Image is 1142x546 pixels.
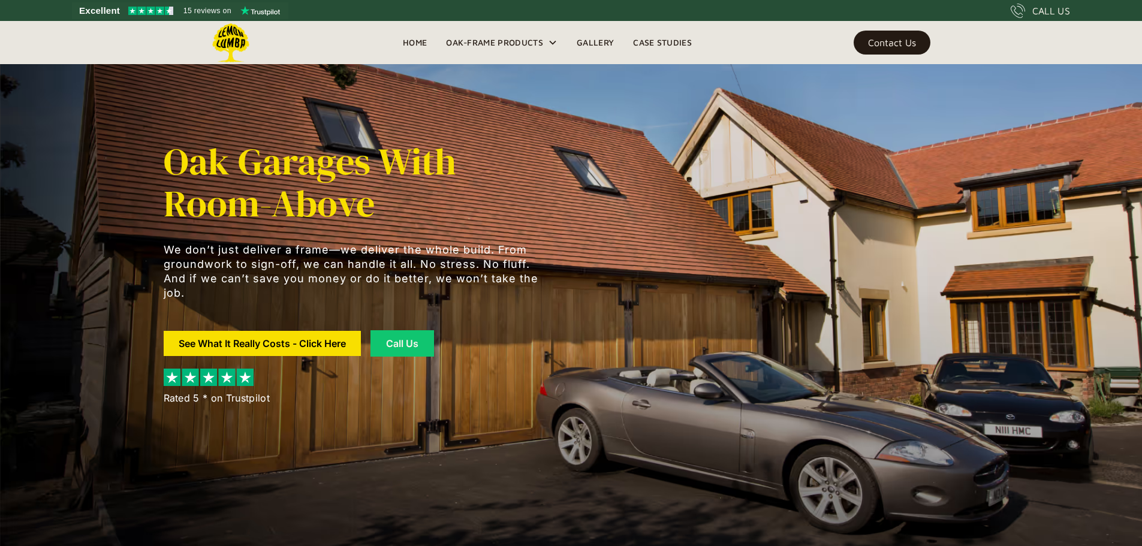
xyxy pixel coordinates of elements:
[567,34,623,52] a: Gallery
[183,4,231,18] span: 15 reviews on
[868,38,916,47] div: Contact Us
[446,35,543,50] div: Oak-Frame Products
[164,331,361,356] a: See What It Really Costs - Click Here
[72,2,288,19] a: See Lemon Lumba reviews on Trustpilot
[393,34,436,52] a: Home
[623,34,701,52] a: Case Studies
[79,4,120,18] span: Excellent
[240,6,280,16] img: Trustpilot logo
[370,330,434,357] a: Call Us
[164,243,547,300] p: We don’t just deliver a frame—we deliver the whole build. From groundwork to sign-off, we can han...
[128,7,173,15] img: Trustpilot 4.5 stars
[1032,4,1070,18] div: CALL US
[164,141,547,225] h1: Oak Garages with Room-Above
[164,391,270,405] div: Rated 5 * on Trustpilot
[854,31,930,55] a: Contact Us
[1011,4,1070,18] a: CALL US
[385,339,419,348] div: Call Us
[436,21,567,64] div: Oak-Frame Products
